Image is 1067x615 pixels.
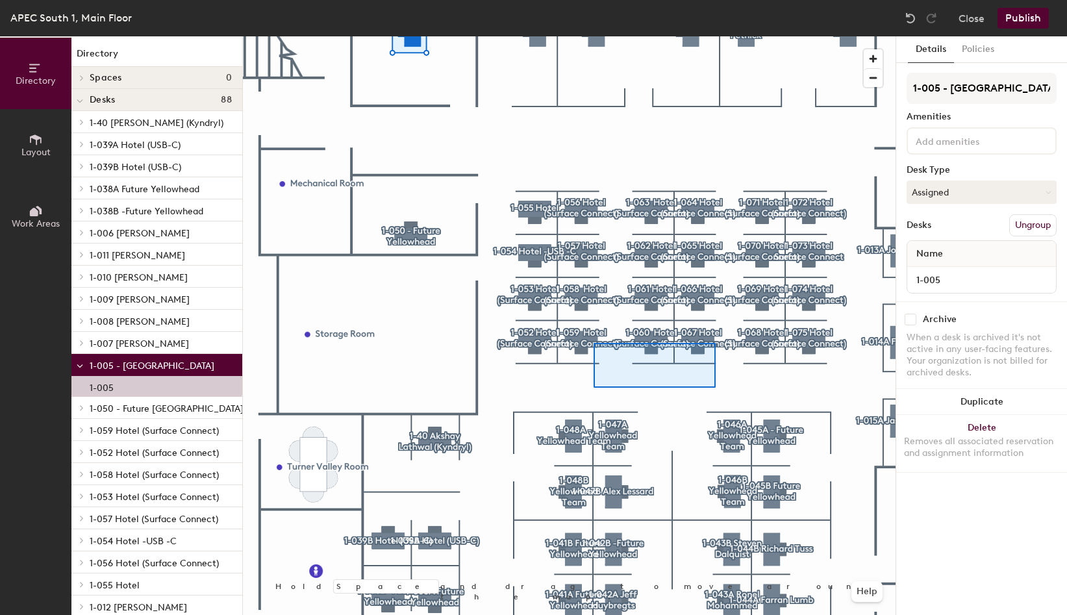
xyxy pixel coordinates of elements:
[910,271,1053,289] input: Unnamed desk
[90,360,214,371] span: 1-005 - [GEOGRAPHIC_DATA]
[90,294,190,305] span: 1-009 [PERSON_NAME]
[904,436,1059,459] div: Removes all associated reservation and assignment information
[90,470,219,481] span: 1-058 Hotel (Surface Connect)
[998,8,1049,29] button: Publish
[90,602,187,613] span: 1-012 [PERSON_NAME]
[896,415,1067,472] button: DeleteRemoves all associated reservation and assignment information
[90,447,219,458] span: 1-052 Hotel (Surface Connect)
[90,580,140,591] span: 1-055 Hotel
[90,514,218,525] span: 1-057 Hotel (Surface Connect)
[959,8,985,29] button: Close
[90,316,190,327] span: 1-008 [PERSON_NAME]
[90,206,203,217] span: 1-038B -Future Yellowhead
[12,218,60,229] span: Work Areas
[90,250,185,261] span: 1-011 [PERSON_NAME]
[90,140,181,151] span: 1-039A Hotel (USB-C)
[90,338,189,349] span: 1-007 [PERSON_NAME]
[90,73,122,83] span: Spaces
[90,492,219,503] span: 1-053 Hotel (Surface Connect)
[1009,214,1057,236] button: Ungroup
[90,536,177,547] span: 1-054 Hotel -USB -C
[910,242,949,266] span: Name
[221,95,232,105] span: 88
[16,75,56,86] span: Directory
[90,272,188,283] span: 1-010 [PERSON_NAME]
[954,36,1002,63] button: Policies
[913,132,1030,148] input: Add amenities
[907,181,1057,204] button: Assigned
[90,118,223,129] span: 1-40 [PERSON_NAME] (Kyndryl)
[851,581,883,602] button: Help
[925,12,938,25] img: Redo
[907,112,1057,122] div: Amenities
[907,220,931,231] div: Desks
[10,10,132,26] div: APEC South 1, Main Floor
[907,332,1057,379] div: When a desk is archived it's not active in any user-facing features. Your organization is not bil...
[90,228,190,239] span: 1-006 [PERSON_NAME]
[896,389,1067,415] button: Duplicate
[90,403,244,414] span: 1-050 - Future [GEOGRAPHIC_DATA]
[21,147,51,158] span: Layout
[71,47,242,67] h1: Directory
[90,162,181,173] span: 1-039B Hotel (USB-C)
[90,95,115,105] span: Desks
[904,12,917,25] img: Undo
[908,36,954,63] button: Details
[923,314,957,325] div: Archive
[90,379,114,394] p: 1-005
[90,184,199,195] span: 1-038A Future Yellowhead
[90,558,219,569] span: 1-056 Hotel (Surface Connect)
[907,165,1057,175] div: Desk Type
[226,73,232,83] span: 0
[90,425,219,436] span: 1-059 Hotel (Surface Connect)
